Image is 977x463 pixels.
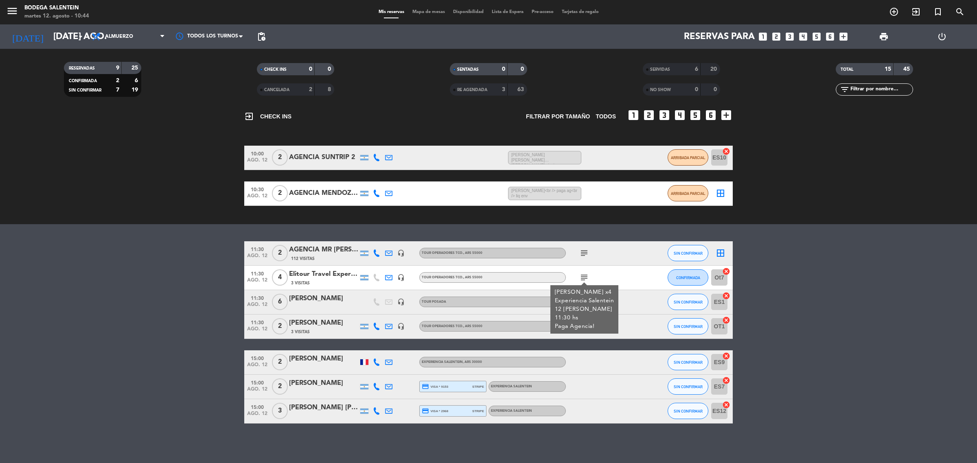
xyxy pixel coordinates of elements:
[397,323,405,330] i: headset_mic
[722,316,730,324] i: cancel
[714,87,719,92] strong: 0
[668,269,708,286] button: CONFIRMADA
[722,401,730,409] i: cancel
[704,109,717,122] i: looks_6
[69,88,101,92] span: SIN CONFIRMAR
[116,65,119,71] strong: 9
[668,294,708,310] button: SIN CONFIRMAR
[668,403,708,419] button: SIN CONFIRMAR
[671,191,705,196] span: ARRIBADA PARCIAL
[289,354,358,364] div: [PERSON_NAME]
[272,245,288,261] span: 2
[840,85,850,94] i: filter_list
[291,329,310,335] span: 3 Visitas
[291,280,310,286] span: 3 Visitas
[937,32,947,41] i: power_settings_new
[422,360,482,364] span: Experiencia Salentein
[247,277,267,287] span: ago. 12
[247,317,267,327] span: 11:30
[579,248,589,258] i: subject
[722,376,730,384] i: cancel
[422,325,482,328] span: Tour operadores tco.
[674,360,703,365] span: SIN CONFIRMAR
[272,403,288,419] span: 3
[491,385,532,388] span: Experiencia Salentein
[6,5,18,20] button: menu
[722,352,730,360] i: cancel
[784,31,795,42] i: looks_3
[889,7,899,17] i: add_circle_outline
[247,402,267,411] span: 15:00
[422,300,446,304] span: Tour Posada
[879,32,889,41] span: print
[76,32,85,41] i: arrow_drop_down
[422,251,482,255] span: Tour operadores tco.
[668,318,708,334] button: SIN CONFIRMAR
[673,109,686,122] i: looks_4
[244,111,291,121] span: CHECK INS
[472,384,484,389] span: stripe
[289,378,358,389] div: [PERSON_NAME]
[422,407,429,415] i: credit_card
[328,66,333,72] strong: 0
[689,109,702,122] i: looks_5
[885,66,891,72] strong: 15
[272,185,288,201] span: 2
[526,112,590,121] span: Filtrar por tamaño
[579,273,589,282] i: subject
[716,248,725,258] i: border_all
[289,245,358,255] div: AGENCIA MR [PERSON_NAME] (OUTBACK)
[841,68,853,72] span: TOTAL
[955,7,965,17] i: search
[674,409,703,413] span: SIN CONFIRMAR
[247,244,267,253] span: 11:30
[671,155,705,160] span: ARRIBADA PARCIAL
[289,188,358,199] div: AGENCIA MENDOZA WINE CAMP
[508,151,581,165] span: [PERSON_NAME] [PERSON_NAME] [PERSON_NAME] <br /> paga ag<br /> liq env
[24,12,89,20] div: martes 12. agosto - 10:44
[658,109,671,122] i: looks_3
[397,298,405,306] i: headset_mic
[264,68,287,72] span: CHECK INS
[674,384,703,389] span: SIN CONFIRMAR
[272,269,288,286] span: 4
[291,256,315,262] span: 112 Visitas
[247,411,267,420] span: ago. 12
[289,402,358,413] div: [PERSON_NAME] [PERSON_NAME] [PERSON_NAME]
[397,274,405,281] i: headset_mic
[521,66,526,72] strong: 0
[488,10,528,14] span: Lista de Espera
[247,293,267,302] span: 11:30
[457,68,479,72] span: SENTADAS
[131,87,140,93] strong: 19
[668,149,708,166] button: ARRIBADA PARCIAL
[328,87,333,92] strong: 8
[850,85,913,94] input: Filtrar por nombre...
[247,302,267,311] span: ago. 12
[309,87,312,92] strong: 2
[116,78,119,83] strong: 2
[397,249,405,257] i: headset_mic
[642,109,655,122] i: looks_two
[716,188,725,198] i: border_all
[309,66,312,72] strong: 0
[676,275,700,280] span: CONFIRMADA
[247,193,267,203] span: ago. 12
[463,276,482,279] span: , ARS 55000
[69,66,95,70] span: RESERVADAS
[289,269,358,280] div: Elitour Travel Experience
[722,292,730,300] i: cancel
[408,10,449,14] span: Mapa de mesas
[105,34,133,39] span: Almuerzo
[449,10,488,14] span: Disponibilidad
[289,152,358,163] div: AGENCIA SUNTRIP 2
[272,149,288,166] span: 2
[422,276,482,279] span: Tour operadores tco.
[650,68,670,72] span: SERVIDAS
[758,31,768,42] i: looks_one
[247,184,267,194] span: 10:30
[674,300,703,304] span: SIN CONFIRMAR
[491,409,532,413] span: Experiencia Salentein
[596,112,616,121] span: TODOS
[272,294,288,310] span: 6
